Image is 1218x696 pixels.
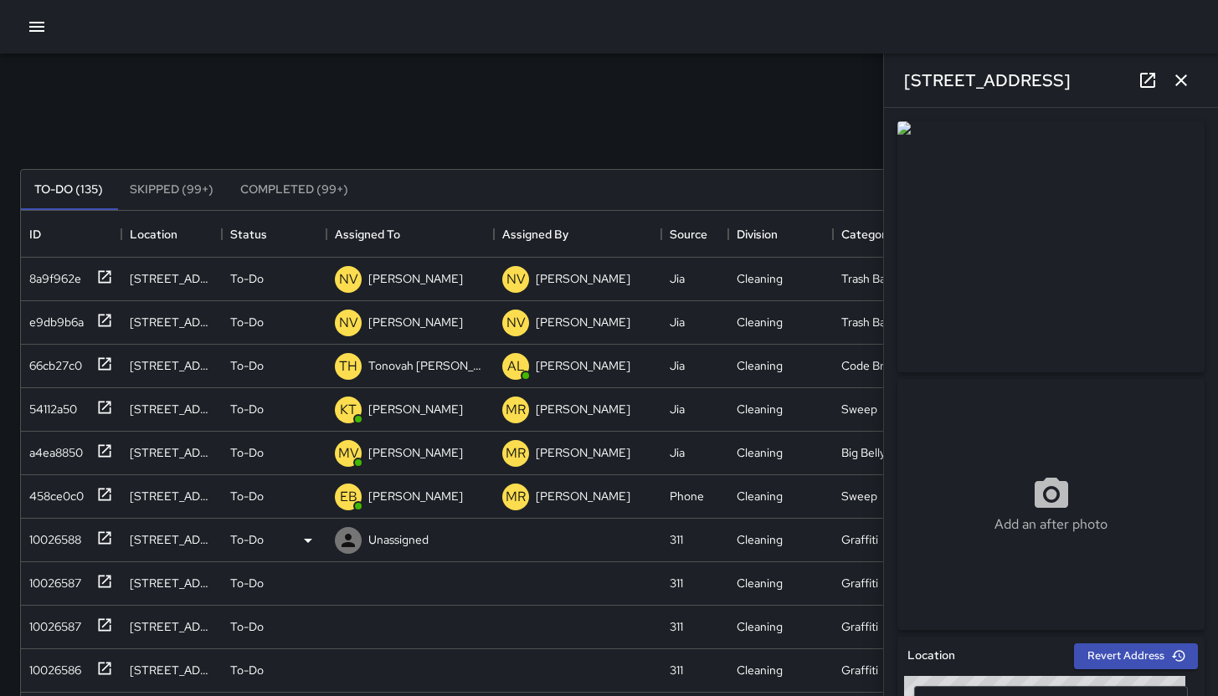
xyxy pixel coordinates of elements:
div: 10026587 [23,612,81,635]
div: Assigned By [502,211,568,258]
p: [PERSON_NAME] [536,270,630,287]
div: 10026587 [23,568,81,591]
p: AL [507,356,525,376]
div: Cleaning [737,270,783,287]
div: 10026588 [23,525,81,548]
div: Jia [670,444,685,461]
div: 1196 Folsom Street [130,270,213,287]
div: 790a Brannan Street [130,444,213,461]
button: To-Do (135) [21,170,116,210]
p: NV [506,269,526,289]
p: [PERSON_NAME] [368,488,463,504]
p: NV [339,269,358,289]
div: ID [21,211,121,258]
div: Assigned To [326,211,494,258]
div: Location [130,211,177,258]
p: [PERSON_NAME] [536,444,630,461]
p: To-Do [230,270,264,287]
p: To-Do [230,401,264,417]
p: NV [339,313,358,333]
div: ID [29,211,41,258]
p: MV [338,443,359,463]
div: Jia [670,401,685,417]
p: MR [506,443,526,463]
div: Category [841,211,892,258]
div: Cleaning [737,531,783,548]
p: TH [339,356,357,376]
div: 397 9th Street [130,662,213,678]
p: [PERSON_NAME] [536,314,630,330]
div: Jia [670,314,685,330]
div: Cleaning [737,444,783,461]
div: 311 [670,575,683,591]
div: Graffiti [841,575,878,591]
div: a4ea8850 [23,438,83,461]
p: To-Do [230,531,264,548]
div: Assigned By [494,211,661,258]
div: Graffiti [841,531,878,548]
div: Source [670,211,707,258]
div: Trash Bag Pickup [841,314,929,330]
div: Status [230,211,267,258]
div: Graffiti [841,662,878,678]
div: Sweep [841,488,877,504]
div: Location [121,211,222,258]
button: Completed (99+) [227,170,362,210]
p: To-Do [230,618,264,635]
p: To-Do [230,575,264,591]
div: Graffiti [841,618,878,635]
p: MR [506,487,526,507]
div: Jia [670,270,685,287]
div: Cleaning [737,401,783,417]
div: Jia [670,357,685,374]
div: 1040 Minna Street [130,488,213,504]
div: Division [728,211,833,258]
div: Cleaning [737,488,783,504]
p: MR [506,400,526,420]
p: KT [340,400,357,420]
div: Code Brown [841,357,906,374]
p: [PERSON_NAME] [368,444,463,461]
div: 311 [670,662,683,678]
div: Cleaning [737,314,783,330]
div: Source [661,211,728,258]
div: 78 Sumner Street [130,401,213,417]
div: 415 10th Street [130,575,213,591]
div: Assigned To [335,211,400,258]
p: [PERSON_NAME] [536,401,630,417]
button: Skipped (99+) [116,170,227,210]
div: 458ce0c0 [23,481,84,504]
p: [PERSON_NAME] [368,314,463,330]
div: Trash Bag Pickup [841,270,929,287]
div: Cleaning [737,618,783,635]
p: [PERSON_NAME] [536,357,630,374]
p: EB [340,487,357,507]
div: 54112a50 [23,394,77,417]
p: To-Do [230,488,264,504]
div: 66cb27c0 [23,351,82,374]
p: To-Do [230,357,264,374]
div: Cleaning [737,357,783,374]
p: [PERSON_NAME] [368,270,463,287]
div: Cleaning [737,662,783,678]
div: Status [222,211,326,258]
div: Sweep [841,401,877,417]
p: Tonovah [PERSON_NAME] [368,357,486,374]
div: 988 Harrison Street [130,357,213,374]
p: To-Do [230,444,264,461]
div: 1097 Howard Street [130,314,213,330]
div: Division [737,211,778,258]
div: e9db9b6a [23,307,84,330]
p: NV [506,313,526,333]
div: 447 10th Street [130,618,213,635]
p: Unassigned [368,531,429,548]
p: [PERSON_NAME] [368,401,463,417]
div: Cleaning [737,575,783,591]
p: [PERSON_NAME] [536,488,630,504]
div: 311 [670,618,683,635]
div: 10026586 [23,655,81,678]
div: Phone [670,488,704,504]
div: 8a9f962e [23,264,81,287]
p: To-Do [230,662,264,678]
p: To-Do [230,314,264,330]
